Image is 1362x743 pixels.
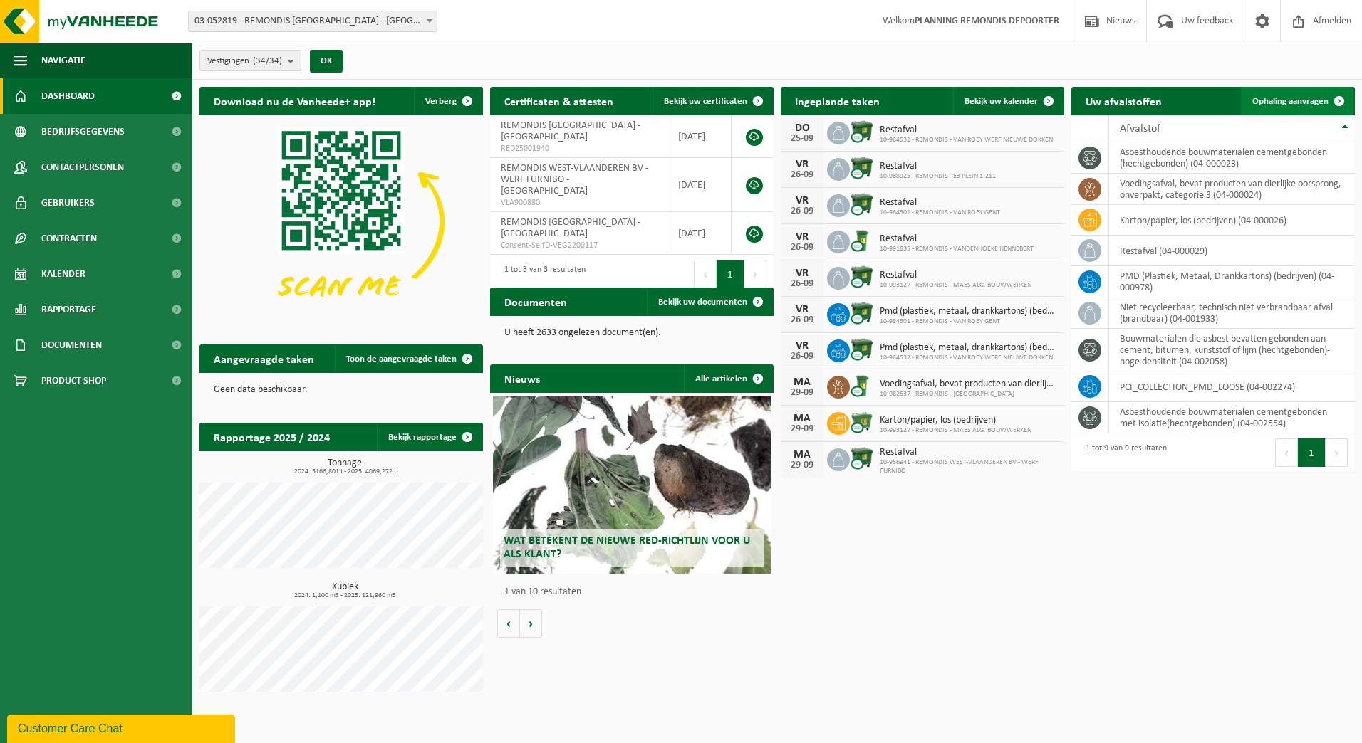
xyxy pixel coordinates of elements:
img: WB-0240-CU [850,228,874,253]
button: Previous [694,260,717,288]
h2: Rapportage 2025 / 2024 [199,423,344,450]
p: U heeft 2633 ongelezen document(en). [504,328,759,338]
span: Bedrijfsgegevens [41,114,125,149]
td: karton/papier, los (bedrijven) (04-000026) [1109,205,1355,236]
span: Contracten [41,221,97,256]
count: (34/34) [253,56,282,65]
h2: Certificaten & attesten [490,87,628,115]
span: 10-984301 - REMONDIS - VAN ROEY GENT [880,317,1057,326]
h2: Download nu de Vanheede+ app! [199,87,390,115]
button: Vorige [497,609,520,638]
td: [DATE] [667,212,732,255]
span: 10-982537 - REMONDIS - [GEOGRAPHIC_DATA] [880,390,1057,399]
h3: Kubiek [207,582,483,599]
div: 26-09 [788,352,816,362]
span: 03-052819 - REMONDIS WEST-VLAANDEREN - OOSTENDE [189,11,437,31]
td: restafval (04-000029) [1109,236,1355,266]
span: 2024: 1,100 m3 - 2025: 121,960 m3 [207,592,483,599]
td: [DATE] [667,115,732,158]
span: Kalender [41,256,85,292]
div: MA [788,376,816,388]
span: Navigatie [41,43,85,78]
a: Bekijk uw kalender [953,87,1063,115]
a: Ophaling aanvragen [1241,87,1353,115]
h2: Uw afvalstoffen [1071,87,1176,115]
div: MA [788,449,816,460]
h2: Nieuws [490,364,554,392]
span: Consent-SelfD-VEG2200117 [501,240,656,251]
div: VR [788,159,816,170]
img: WB-1100-CU [850,301,874,325]
span: REMONDIS [GEOGRAPHIC_DATA] - [GEOGRAPHIC_DATA] [501,120,640,142]
div: 1 tot 9 van 9 resultaten [1078,437,1167,468]
span: Bekijk uw certificaten [664,97,747,106]
span: VLA900880 [501,197,656,209]
span: Vestigingen [207,51,282,72]
span: Product Shop [41,363,106,399]
div: MA [788,413,816,424]
div: 29-09 [788,460,816,470]
span: Pmd (plastiek, metaal, drankkartons) (bedrijven) [880,306,1057,317]
span: Bekijk uw documenten [658,297,747,307]
span: Restafval [880,447,1057,458]
span: Ophaling aanvragen [1252,97,1329,106]
img: WB-1100-CU [850,265,874,289]
span: Restafval [880,270,1031,281]
td: PMD (Plastiek, Metaal, Drankkartons) (bedrijven) (04-000978) [1109,266,1355,297]
a: Toon de aangevraagde taken [335,344,482,373]
span: Bekijk uw kalender [965,97,1038,106]
h2: Documenten [490,288,581,315]
img: WB-1100-CU [850,120,874,144]
div: 26-09 [788,243,816,253]
img: WB-1100-CU [850,156,874,180]
div: VR [788,268,816,279]
span: Afvalstof [1120,123,1160,135]
button: Verberg [414,87,482,115]
div: VR [788,304,816,315]
div: VR [788,340,816,352]
button: Previous [1275,438,1298,467]
p: 1 van 10 resultaten [504,587,766,597]
span: Wat betekent de nieuwe RED-richtlijn voor u als klant? [504,535,750,560]
button: OK [310,50,343,73]
h3: Tonnage [207,458,483,475]
a: Bekijk uw documenten [647,288,772,316]
span: 10-991835 - REMONDIS - VANDENHOEKE HENNEBERT [880,245,1034,253]
div: 26-09 [788,315,816,325]
td: PCI_COLLECTION_PMD_LOOSE (04-002274) [1109,371,1355,402]
div: 26-09 [788,170,816,180]
td: niet recycleerbaar, technisch niet verbrandbaar afval (brandbaar) (04-001933) [1109,297,1355,329]
iframe: chat widget [7,712,238,743]
span: Voedingsafval, bevat producten van dierlijke oorsprong, onverpakt, categorie 3 [880,379,1057,390]
button: Next [1326,438,1348,467]
a: Bekijk uw certificaten [653,87,772,115]
h2: Ingeplande taken [781,87,894,115]
span: Restafval [880,161,996,172]
span: Restafval [880,233,1034,245]
td: voedingsafval, bevat producten van dierlijke oorsprong, onverpakt, categorie 3 (04-000024) [1109,174,1355,205]
td: asbesthoudende bouwmaterialen cementgebonden (hechtgebonden) (04-000023) [1109,142,1355,174]
span: Gebruikers [41,185,95,221]
p: Geen data beschikbaar. [214,385,469,395]
span: Dashboard [41,78,95,114]
span: Contactpersonen [41,149,124,185]
a: Alle artikelen [684,364,772,393]
span: Restafval [880,125,1053,136]
span: Toon de aangevraagde taken [346,354,457,364]
td: bouwmaterialen die asbest bevatten gebonden aan cement, bitumen, kunststof of lijm (hechtgebonden... [1109,329,1355,371]
button: Volgende [520,609,542,638]
div: 29-09 [788,388,816,398]
span: 10-984532 - REMONDIS - VAN ROEY WERF NIEUWE DOKKEN [880,136,1053,144]
span: Pmd (plastiek, metaal, drankkartons) (bedrijven) [880,342,1057,354]
span: 2024: 5166,801 t - 2025: 4069,272 t [207,468,483,475]
div: VR [788,231,816,243]
span: Rapportage [41,292,96,327]
span: 10-984532 - REMONDIS - VAN ROEY WERF NIEUWE DOKKEN [880,354,1057,362]
div: 26-09 [788,279,816,289]
span: 03-052819 - REMONDIS WEST-VLAANDEREN - OOSTENDE [188,11,437,32]
div: 26-09 [788,206,816,216]
span: 10-968925 - REMONDIS - E3 PLEIN 1-211 [880,172,996,181]
img: WB-1100-CU [850,446,874,470]
img: WB-1100-CU [850,337,874,362]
